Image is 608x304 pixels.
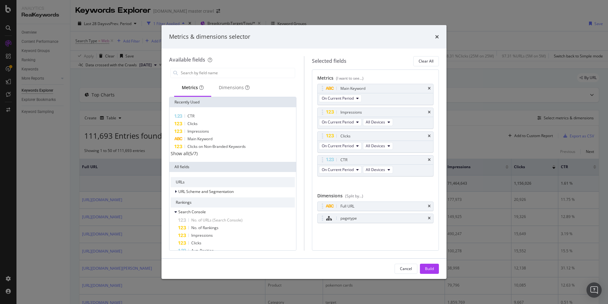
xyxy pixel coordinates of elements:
div: CTRtimesOn Current PeriodAll Devices [317,155,434,176]
span: URL Scheme and Segmentation [178,189,234,194]
span: Impressions [191,233,213,238]
div: Cancel [400,266,412,271]
button: On Current Period [319,118,362,126]
div: Metrics [182,84,204,91]
span: On Current Period [322,167,354,172]
span: Main Keyword [187,136,212,142]
span: On Current Period [322,96,354,101]
div: Impressions [340,109,362,116]
span: All Devices [366,143,385,149]
span: All Devices [366,119,385,125]
div: (I want to see...) [336,76,364,81]
div: Clear All [419,58,434,64]
button: All Devices [363,118,393,126]
div: Recently Used [169,97,296,107]
div: URLs [171,177,295,187]
div: Dimensions [219,84,250,91]
span: Clicks [191,240,201,246]
span: On Current Period [322,143,354,149]
div: ImpressionstimesOn Current PeriodAll Devices [317,108,434,129]
div: pagetypetimes [317,214,434,223]
div: times [428,158,431,162]
input: Search by field name [180,68,295,78]
div: times [428,87,431,90]
button: Clear All [413,56,439,66]
div: Rankings [171,197,295,208]
button: All Devices [363,166,393,174]
div: times [428,134,431,138]
div: Metrics [317,75,434,84]
button: Cancel [395,264,417,274]
div: ( 5 / 7 ) [188,150,198,157]
div: Dimensions [317,193,434,202]
button: On Current Period [319,166,362,174]
div: Full URLtimes [317,202,434,211]
div: pagetype [340,215,357,221]
button: Build [420,264,439,274]
div: (Split by...) [345,193,363,199]
div: CTR [340,157,347,163]
div: Full URL [340,203,354,209]
div: Main KeywordtimesOn Current Period [317,84,434,105]
span: Impressions [187,129,209,134]
span: No. of Rankings [191,225,218,230]
div: modal [161,25,446,279]
span: No. of URLs (Search Console) [191,217,243,223]
span: Search Console [178,209,206,215]
div: ClickstimesOn Current PeriodAll Devices [317,131,434,153]
div: times [428,110,431,114]
div: Main Keyword [340,85,365,92]
div: Build [425,266,434,271]
div: Metrics & dimensions selector [169,33,250,41]
div: Show all [171,150,188,157]
span: Clicks [187,121,198,126]
span: CTR [187,113,194,119]
button: All Devices [363,142,393,150]
span: Clicks on Non-Branded Keywords [187,144,246,149]
button: On Current Period [319,95,362,102]
div: Clicks [340,133,351,139]
div: All fields [169,162,296,172]
span: All Devices [366,167,385,172]
button: On Current Period [319,142,362,150]
div: Open Intercom Messenger [586,282,602,298]
span: On Current Period [322,119,354,125]
div: times [428,204,431,208]
div: times [428,216,431,220]
div: Available fields [169,56,205,63]
div: times [435,33,439,41]
div: Selected fields [312,57,346,65]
